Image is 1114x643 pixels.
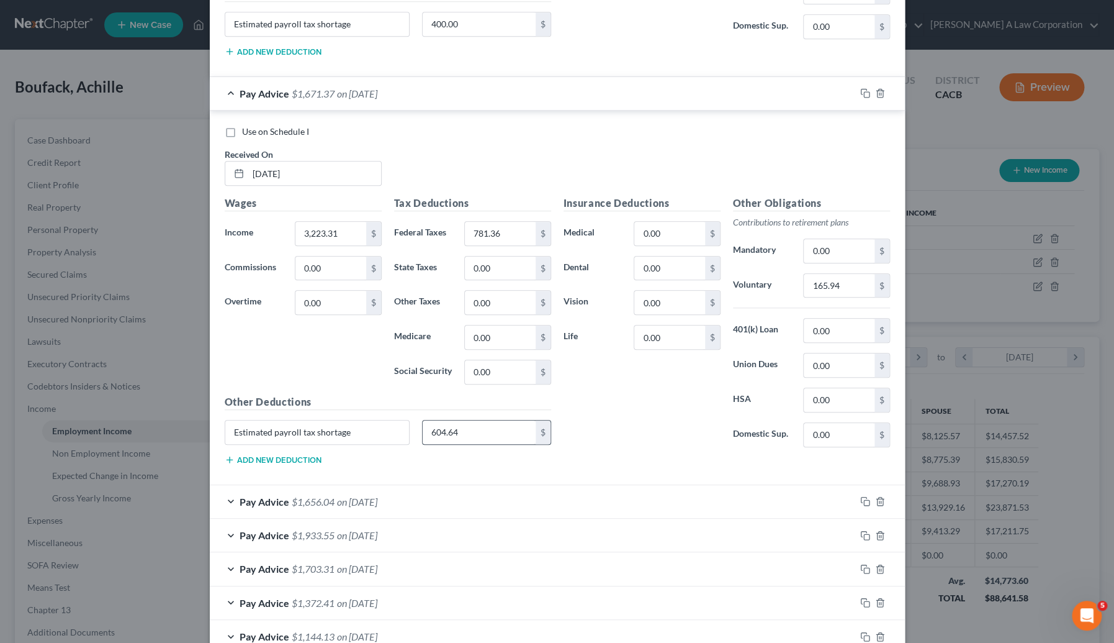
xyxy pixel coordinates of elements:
[874,423,889,447] div: $
[242,126,309,137] span: Use on Schedule I
[337,88,377,99] span: on [DATE]
[225,196,382,211] h5: Wages
[292,597,335,609] span: $1,372.41
[733,216,890,229] p: Contributions to retirement plans
[804,15,874,39] input: 0.00
[1072,601,1102,631] iframe: Intercom live chat
[292,529,335,541] span: $1,933.55
[218,256,289,281] label: Commissions
[634,257,704,280] input: 0.00
[874,239,889,263] div: $
[727,353,797,378] label: Union Dues
[874,15,889,39] div: $
[295,291,366,314] input: 0.00
[465,360,535,384] input: 0.00
[874,353,889,377] div: $
[727,388,797,413] label: HSA
[388,325,459,350] label: Medicare
[804,423,874,447] input: 0.00
[634,291,704,314] input: 0.00
[225,12,410,36] input: Specify...
[292,496,335,508] span: $1,656.04
[225,394,551,410] h5: Other Deductions
[536,326,550,349] div: $
[557,256,628,281] label: Dental
[292,631,335,642] span: $1,144.13
[248,162,381,185] input: MM/DD/YYYY
[727,14,797,39] label: Domestic Sup.
[705,222,720,245] div: $
[388,290,459,315] label: Other Taxes
[705,326,720,349] div: $
[295,222,366,245] input: 0.00
[225,47,321,57] button: Add new deduction
[804,274,874,298] input: 0.00
[804,319,874,342] input: 0.00
[225,455,321,465] button: Add new deduction
[465,291,535,314] input: 0.00
[366,291,381,314] div: $
[874,274,889,298] div: $
[218,290,289,315] label: Overtime
[337,631,377,642] span: on [DATE]
[874,388,889,412] div: $
[874,319,889,342] div: $
[564,196,721,211] h5: Insurance Deductions
[388,256,459,281] label: State Taxes
[727,239,797,263] label: Mandatory
[536,360,550,384] div: $
[337,529,377,541] span: on [DATE]
[465,222,535,245] input: 0.00
[705,291,720,314] div: $
[557,325,628,350] label: Life
[295,257,366,280] input: 0.00
[465,326,535,349] input: 0.00
[240,597,289,609] span: Pay Advice
[337,563,377,575] span: on [DATE]
[727,318,797,343] label: 401(k) Loan
[536,257,550,280] div: $
[366,222,381,245] div: $
[240,631,289,642] span: Pay Advice
[536,222,550,245] div: $
[1097,601,1107,611] span: 5
[536,12,550,36] div: $
[388,221,459,246] label: Federal Taxes
[465,257,535,280] input: 0.00
[240,563,289,575] span: Pay Advice
[727,422,797,447] label: Domestic Sup.
[225,227,253,237] span: Income
[634,326,704,349] input: 0.00
[225,149,273,160] span: Received On
[557,221,628,246] label: Medical
[536,421,550,444] div: $
[240,529,289,541] span: Pay Advice
[705,257,720,280] div: $
[634,222,704,245] input: 0.00
[292,563,335,575] span: $1,703.31
[240,88,289,99] span: Pay Advice
[804,388,874,412] input: 0.00
[225,421,410,444] input: Specify...
[733,196,890,211] h5: Other Obligations
[240,496,289,508] span: Pay Advice
[536,291,550,314] div: $
[388,360,459,385] label: Social Security
[292,88,335,99] span: $1,671.37
[423,421,536,444] input: 0.00
[394,196,551,211] h5: Tax Deductions
[557,290,628,315] label: Vision
[804,239,874,263] input: 0.00
[727,273,797,298] label: Voluntary
[337,496,377,508] span: on [DATE]
[337,597,377,609] span: on [DATE]
[423,12,536,36] input: 0.00
[366,257,381,280] div: $
[804,353,874,377] input: 0.00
